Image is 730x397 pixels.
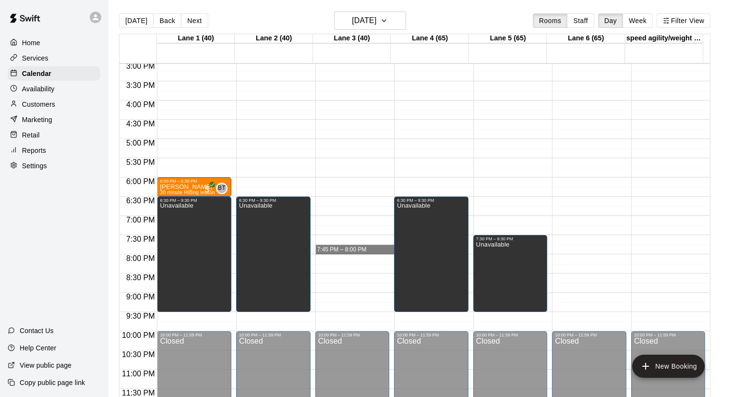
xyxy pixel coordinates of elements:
[8,128,100,142] a: Retail
[22,161,47,171] p: Settings
[632,355,705,378] button: add
[8,159,100,173] a: Settings
[8,66,100,81] a: Calendar
[22,53,48,63] p: Services
[160,190,215,195] span: 30 minute Hitting lesson
[181,13,208,28] button: Next
[157,34,235,43] div: Lane 1 (40)
[397,198,466,203] div: 6:30 PM – 9:30 PM
[236,197,311,312] div: 6:30 PM – 9:30 PM: Unavailable
[124,158,157,166] span: 5:30 PM
[218,184,226,193] span: BT
[124,216,157,224] span: 7:00 PM
[124,177,157,186] span: 6:00 PM
[391,34,469,43] div: Lane 4 (65)
[22,69,51,78] p: Calendar
[120,331,157,339] span: 10:00 PM
[20,343,56,353] p: Help Center
[22,130,40,140] p: Retail
[22,146,46,155] p: Reports
[657,13,710,28] button: Filter View
[533,13,567,28] button: Rooms
[160,179,228,184] div: 6:00 PM – 6:30 PM
[8,112,100,127] a: Marketing
[124,81,157,89] span: 3:30 PM
[622,13,653,28] button: Week
[352,14,376,27] h6: [DATE]
[313,34,391,43] div: Lane 3 (40)
[397,333,466,337] div: 10:00 PM – 11:59 PM
[20,326,54,335] p: Contact Us
[124,100,157,109] span: 4:00 PM
[160,333,228,337] div: 10:00 PM – 11:59 PM
[334,12,406,30] button: [DATE]
[598,13,623,28] button: Day
[22,115,52,124] p: Marketing
[567,13,594,28] button: Staff
[317,246,367,253] span: 7:45 PM – 8:00 PM
[124,254,157,262] span: 8:00 PM
[220,183,227,194] span: Brandon Taylor
[124,139,157,147] span: 5:00 PM
[394,197,468,312] div: 6:30 PM – 9:30 PM: Unavailable
[120,370,157,378] span: 11:00 PM
[235,34,313,43] div: Lane 2 (40)
[20,360,72,370] p: View public page
[157,177,231,197] div: 6:00 PM – 6:30 PM: Kade Thompson
[124,273,157,282] span: 8:30 PM
[119,13,154,28] button: [DATE]
[8,143,100,158] a: Reports
[20,378,85,387] p: Copy public page link
[476,236,545,241] div: 7:30 PM – 9:30 PM
[124,312,157,320] span: 9:30 PM
[8,36,100,50] a: Home
[547,34,625,43] div: Lane 6 (65)
[216,183,227,194] div: Brandon Taylor
[555,333,623,337] div: 10:00 PM – 11:59 PM
[239,198,308,203] div: 6:30 PM – 9:30 PM
[625,34,703,43] div: speed agility/weight room
[22,38,40,48] p: Home
[8,51,100,65] a: Services
[203,185,212,194] span: All customers have paid
[160,198,228,203] div: 6:30 PM – 9:30 PM
[476,333,545,337] div: 10:00 PM – 11:59 PM
[473,235,548,312] div: 7:30 PM – 9:30 PM: Unavailable
[124,293,157,301] span: 9:00 PM
[469,34,547,43] div: Lane 5 (65)
[124,120,157,128] span: 4:30 PM
[120,389,157,397] span: 11:30 PM
[8,97,100,112] a: Customers
[8,82,100,96] a: Availability
[124,197,157,205] span: 6:30 PM
[22,99,55,109] p: Customers
[22,84,55,94] p: Availability
[634,333,703,337] div: 10:00 PM – 11:59 PM
[153,13,181,28] button: Back
[239,333,308,337] div: 10:00 PM – 11:59 PM
[120,350,157,359] span: 10:30 PM
[124,62,157,70] span: 3:00 PM
[124,235,157,243] span: 7:30 PM
[157,197,231,312] div: 6:30 PM – 9:30 PM: Unavailable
